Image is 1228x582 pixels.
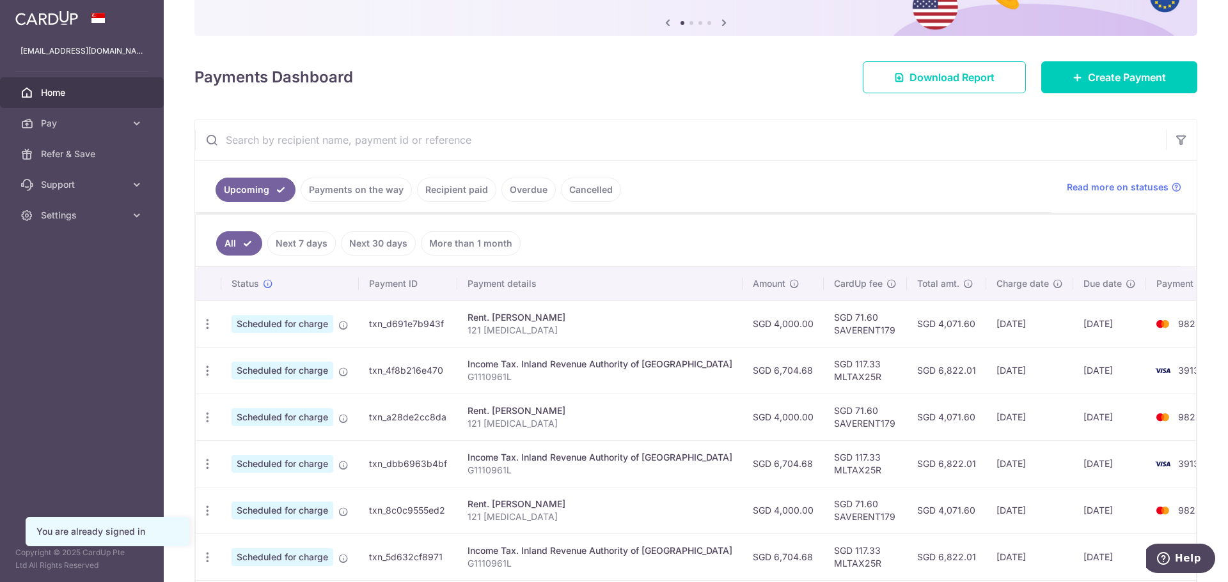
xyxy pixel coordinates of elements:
[232,315,333,333] span: Scheduled for charge
[1073,440,1146,487] td: [DATE]
[468,544,732,557] div: Income Tax. Inland Revenue Authority of [GEOGRAPHIC_DATA]
[468,417,732,430] p: 121 [MEDICAL_DATA]
[1073,347,1146,394] td: [DATE]
[863,61,1026,93] a: Download Report
[996,277,1049,290] span: Charge date
[824,347,907,394] td: SGD 117.33 MLTAX25R
[824,487,907,533] td: SGD 71.60 SAVERENT179
[36,525,178,538] div: You are already signed in
[986,347,1073,394] td: [DATE]
[1067,181,1181,194] a: Read more on statuses
[41,86,125,99] span: Home
[743,487,824,533] td: SGD 4,000.00
[1073,300,1146,347] td: [DATE]
[216,178,295,202] a: Upcoming
[468,324,732,337] p: 121 [MEDICAL_DATA]
[232,362,333,379] span: Scheduled for charge
[1150,410,1176,425] img: Bank Card
[267,231,336,256] a: Next 7 days
[1073,394,1146,440] td: [DATE]
[232,502,333,519] span: Scheduled for charge
[341,231,416,256] a: Next 30 days
[301,178,412,202] a: Payments on the way
[15,10,78,26] img: CardUp
[986,300,1073,347] td: [DATE]
[41,209,125,222] span: Settings
[468,464,732,477] p: G1110961L
[359,394,457,440] td: txn_a28de2cc8da
[1073,533,1146,580] td: [DATE]
[1178,365,1199,376] span: 3913
[1178,318,1201,329] span: 9828
[20,45,143,57] p: [EMAIL_ADDRESS][DOMAIN_NAME]
[986,394,1073,440] td: [DATE]
[1178,458,1199,469] span: 3913
[1150,316,1176,332] img: Bank Card
[907,300,986,347] td: SGD 4,071.60
[468,557,732,570] p: G1110961L
[909,70,995,85] span: Download Report
[1146,544,1215,576] iframe: Opens a widget where you can find more information
[907,347,986,394] td: SGD 6,822.01
[41,148,125,160] span: Refer & Save
[468,510,732,523] p: 121 [MEDICAL_DATA]
[743,347,824,394] td: SGD 6,704.68
[359,267,457,300] th: Payment ID
[359,347,457,394] td: txn_4f8b216e470
[834,277,883,290] span: CardUp fee
[457,267,743,300] th: Payment details
[468,358,732,371] div: Income Tax. Inland Revenue Authority of [GEOGRAPHIC_DATA]
[824,394,907,440] td: SGD 71.60 SAVERENT179
[917,277,959,290] span: Total amt.
[468,451,732,464] div: Income Tax. Inland Revenue Authority of [GEOGRAPHIC_DATA]
[743,440,824,487] td: SGD 6,704.68
[1150,503,1176,518] img: Bank Card
[421,231,521,256] a: More than 1 month
[501,178,556,202] a: Overdue
[743,300,824,347] td: SGD 4,000.00
[743,394,824,440] td: SGD 4,000.00
[232,455,333,473] span: Scheduled for charge
[1067,181,1169,194] span: Read more on statuses
[1150,363,1176,378] img: Bank Card
[232,408,333,426] span: Scheduled for charge
[824,300,907,347] td: SGD 71.60 SAVERENT179
[907,440,986,487] td: SGD 6,822.01
[824,533,907,580] td: SGD 117.33 MLTAX25R
[907,394,986,440] td: SGD 4,071.60
[1178,505,1201,516] span: 9828
[824,440,907,487] td: SGD 117.33 MLTAX25R
[561,178,621,202] a: Cancelled
[986,440,1073,487] td: [DATE]
[359,300,457,347] td: txn_d691e7b943f
[1150,456,1176,471] img: Bank Card
[1083,277,1122,290] span: Due date
[359,440,457,487] td: txn_dbb6963b4bf
[1178,411,1201,422] span: 9828
[743,533,824,580] td: SGD 6,704.68
[232,548,333,566] span: Scheduled for charge
[1073,487,1146,533] td: [DATE]
[753,277,785,290] span: Amount
[359,533,457,580] td: txn_5d632cf8971
[41,178,125,191] span: Support
[417,178,496,202] a: Recipient paid
[41,117,125,130] span: Pay
[907,487,986,533] td: SGD 4,071.60
[1088,70,1166,85] span: Create Payment
[194,66,353,89] h4: Payments Dashboard
[986,533,1073,580] td: [DATE]
[1041,61,1197,93] a: Create Payment
[359,487,457,533] td: txn_8c0c9555ed2
[468,404,732,417] div: Rent. [PERSON_NAME]
[907,533,986,580] td: SGD 6,822.01
[468,498,732,510] div: Rent. [PERSON_NAME]
[232,277,259,290] span: Status
[986,487,1073,533] td: [DATE]
[468,311,732,324] div: Rent. [PERSON_NAME]
[216,231,262,256] a: All
[195,119,1166,160] input: Search by recipient name, payment id or reference
[468,371,732,383] p: G1110961L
